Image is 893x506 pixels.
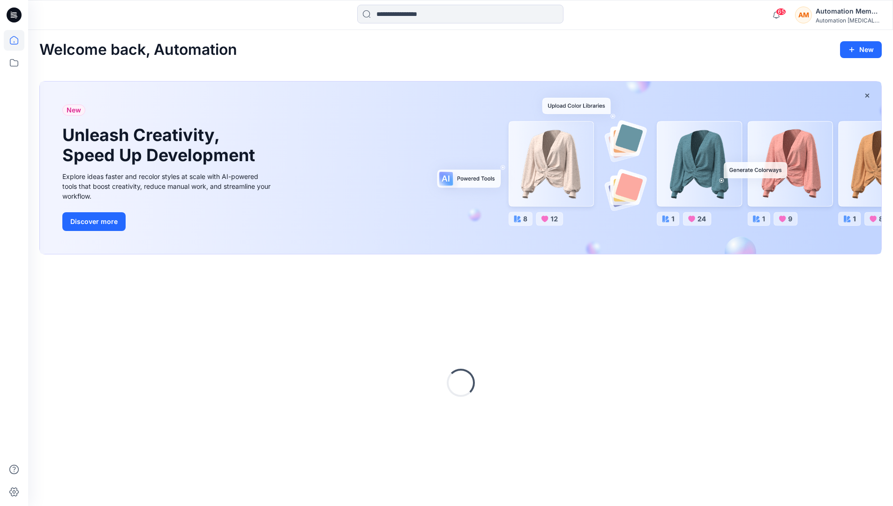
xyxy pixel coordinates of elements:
span: New [67,104,81,116]
div: Explore ideas faster and recolor styles at scale with AI-powered tools that boost creativity, red... [62,171,273,201]
button: New [840,41,882,58]
div: AM [795,7,812,23]
h1: Unleash Creativity, Speed Up Development [62,125,259,165]
span: 65 [776,8,786,15]
a: Discover more [62,212,273,231]
h2: Welcome back, Automation [39,41,237,59]
div: Automation Member [816,6,881,17]
div: Automation [MEDICAL_DATA]... [816,17,881,24]
button: Discover more [62,212,126,231]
